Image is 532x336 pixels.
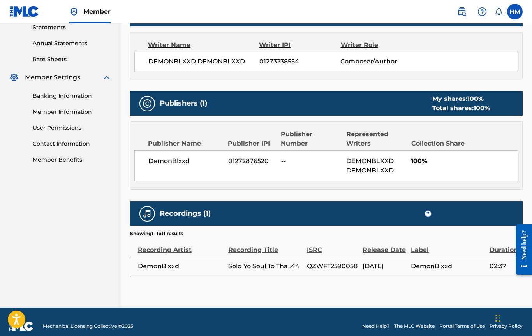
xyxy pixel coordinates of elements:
[490,262,519,271] span: 02:37
[281,130,340,148] div: Publisher Number
[228,262,303,271] span: Sold Yo Soul To Tha .44
[346,130,405,148] div: Represented Writers
[510,218,532,281] iframe: Resource Center
[9,6,39,17] img: MLC Logo
[394,323,435,330] a: The MLC Website
[432,94,490,104] div: My shares:
[9,73,19,82] img: Member Settings
[411,262,486,271] span: DemonBlxxd
[33,140,111,148] a: Contact Information
[411,139,467,148] div: Collection Share
[259,57,341,66] span: 01273238554
[490,237,519,255] div: Duration
[148,157,222,166] span: DemonBlxxd
[259,40,340,50] div: Writer IPI
[138,237,224,255] div: Recording Artist
[474,4,490,19] div: Help
[148,139,222,148] div: Publisher Name
[25,73,80,82] span: Member Settings
[33,108,111,116] a: Member Information
[363,237,407,255] div: Release Date
[340,57,414,66] span: Composer/Author
[477,7,487,16] img: help
[474,104,490,112] span: 100 %
[467,95,484,102] span: 100 %
[307,262,359,271] span: QZWFT2590058
[341,40,415,50] div: Writer Role
[148,40,259,50] div: Writer Name
[83,7,111,16] span: Member
[507,4,523,19] div: User Menu
[457,7,467,16] img: search
[307,237,359,255] div: ISRC
[439,323,485,330] a: Portal Terms of Use
[160,99,207,108] h5: Publishers (1)
[9,322,33,331] img: logo
[432,104,490,113] div: Total shares:
[130,230,183,237] p: Showing 1 - 1 of 1 results
[411,237,486,255] div: Label
[425,211,431,217] span: ?
[33,156,111,164] a: Member Benefits
[33,124,111,132] a: User Permissions
[490,323,523,330] a: Privacy Policy
[362,323,389,330] a: Need Help?
[346,157,394,174] span: DEMONBLXXD DEMONBLXXD
[454,4,470,19] a: Public Search
[281,157,340,166] span: --
[495,8,502,16] div: Notifications
[495,306,500,330] div: Drag
[228,157,275,166] span: 01272876520
[493,299,532,336] iframe: Chat Widget
[102,73,111,82] img: expand
[143,99,152,108] img: Publishers
[363,262,407,271] span: [DATE]
[33,92,111,100] a: Banking Information
[143,209,152,218] img: Recordings
[411,157,518,166] span: 100%
[69,7,79,16] img: Top Rightsholder
[33,39,111,47] a: Annual Statements
[228,139,275,148] div: Publisher IPI
[43,323,133,330] span: Mechanical Licensing Collective © 2025
[33,23,111,32] a: Statements
[228,237,303,255] div: Recording Title
[148,57,259,66] span: DEMONBLXXD DEMONBLXXD
[33,55,111,63] a: Rate Sheets
[138,262,224,271] span: DemonBlxxd
[160,209,211,218] h5: Recordings (1)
